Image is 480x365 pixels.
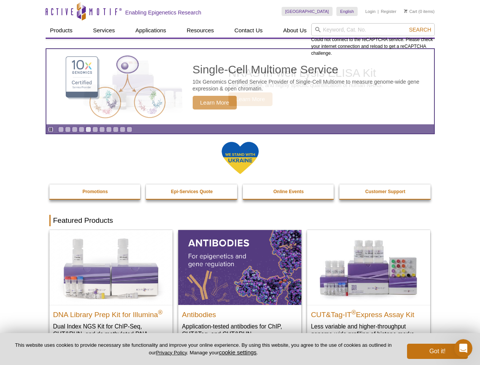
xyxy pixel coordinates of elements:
[65,127,71,132] a: Go to slide 2
[127,127,132,132] a: Go to slide 11
[79,127,84,132] a: Go to slide 4
[407,344,468,359] button: Got it!
[273,189,304,194] strong: Online Events
[230,23,267,38] a: Contact Us
[86,127,91,132] a: Go to slide 5
[49,230,173,353] a: DNA Library Prep Kit for Illumina DNA Library Prep Kit for Illumina® Dual Index NGS Kit for ChIP-...
[365,9,375,14] a: Login
[307,230,430,305] img: CUT&Tag-IT® Express Assay Kit
[125,9,201,16] h2: Enabling Epigenetics Research
[53,322,169,346] p: Dual Index NGS Kit for ChIP-Seq, CUT&RUN, and ds methylated DNA assays.
[352,309,356,315] sup: ®
[158,309,163,315] sup: ®
[59,52,173,122] img: Single-Cell Multiome Service
[48,127,54,132] a: Toggle autoplay
[178,230,301,305] img: All Antibodies
[193,78,430,92] p: 10x Genomics Certified Service Provider of Single-Cell Multiome to measure genome-wide gene expre...
[336,7,358,16] a: English
[58,127,64,132] a: Go to slide 1
[311,322,426,338] p: Less variable and higher-throughput genome-wide profiling of histone marks​.
[378,7,379,16] li: |
[307,230,430,345] a: CUT&Tag-IT® Express Assay Kit CUT&Tag-IT®Express Assay Kit Less variable and higher-throughput ge...
[182,23,219,38] a: Resources
[46,49,434,124] article: Single-Cell Multiome Service
[339,184,431,199] a: Customer Support
[404,9,407,13] img: Your Cart
[49,215,431,226] h2: Featured Products
[404,9,417,14] a: Cart
[381,9,396,14] a: Register
[131,23,171,38] a: Applications
[282,7,333,16] a: [GEOGRAPHIC_DATA]
[113,127,119,132] a: Go to slide 9
[120,127,125,132] a: Go to slide 10
[182,307,298,319] h2: Antibodies
[171,189,213,194] strong: Epi-Services Quote
[219,349,257,355] button: cookie settings
[89,23,120,38] a: Services
[82,189,108,194] strong: Promotions
[409,27,431,33] span: Search
[12,342,394,356] p: This website uses cookies to provide necessary site functionality and improve your online experie...
[46,23,77,38] a: Products
[404,7,435,16] li: (0 items)
[92,127,98,132] a: Go to slide 6
[146,184,238,199] a: Epi-Services Quote
[49,230,173,305] img: DNA Library Prep Kit for Illumina
[72,127,78,132] a: Go to slide 3
[193,96,237,109] span: Learn More
[365,189,405,194] strong: Customer Support
[53,307,169,319] h2: DNA Library Prep Kit for Illumina
[193,64,430,75] h2: Single-Cell Multiome Service
[243,184,335,199] a: Online Events
[407,26,433,33] button: Search
[156,350,187,355] a: Privacy Policy
[311,23,435,36] input: Keyword, Cat. No.
[49,184,141,199] a: Promotions
[311,307,426,319] h2: CUT&Tag-IT Express Assay Kit
[454,339,472,357] iframe: Intercom live chat
[178,230,301,345] a: All Antibodies Antibodies Application-tested antibodies for ChIP, CUT&Tag, and CUT&RUN.
[99,127,105,132] a: Go to slide 7
[106,127,112,132] a: Go to slide 8
[279,23,311,38] a: About Us
[182,322,298,338] p: Application-tested antibodies for ChIP, CUT&Tag, and CUT&RUN.
[311,23,435,57] div: Could not connect to the reCAPTCHA service. Please check your internet connection and reload to g...
[221,141,259,175] img: We Stand With Ukraine
[46,49,434,124] a: Single-Cell Multiome Service Single-Cell Multiome Service 10x Genomics Certified Service Provider...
